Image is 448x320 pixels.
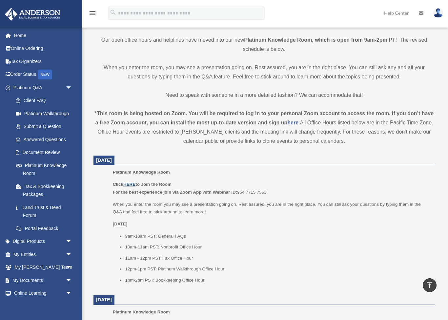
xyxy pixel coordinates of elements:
[5,81,82,94] a: Platinum Q&Aarrow_drop_down
[38,70,52,79] div: NEW
[93,109,435,146] div: All Office Hours listed below are in the Pacific Time Zone. Office Hour events are restricted to ...
[9,133,82,146] a: Answered Questions
[96,158,112,163] span: [DATE]
[66,261,79,274] span: arrow_drop_down
[125,254,430,262] li: 11am - 12pm PST: Tax Office Hour
[5,55,82,68] a: Tax Organizers
[110,9,117,16] i: search
[113,190,237,195] b: For the best experience join via Zoom App with Webinar ID:
[9,146,82,159] a: Document Review
[125,232,430,240] li: 9am-10am PST: General FAQs
[9,120,82,133] a: Submit a Question
[5,261,82,274] a: My [PERSON_NAME] Teamarrow_drop_down
[5,235,82,248] a: Digital Productsarrow_drop_down
[433,8,443,18] img: User Pic
[113,222,128,226] u: [DATE]
[66,248,79,261] span: arrow_drop_down
[423,278,437,292] a: vertical_align_top
[93,35,435,54] p: Our open office hours and helplines have moved into our new ! The revised schedule is below.
[93,63,435,81] p: When you enter the room, you may see a presentation going on. Rest assured, you are in the right ...
[9,201,82,222] a: Land Trust & Deed Forum
[89,11,96,17] a: menu
[123,182,135,187] a: HERE
[298,120,300,125] strong: .
[5,29,82,42] a: Home
[5,42,82,55] a: Online Ordering
[125,243,430,251] li: 10am-11am PST: Nonprofit Office Hour
[66,274,79,287] span: arrow_drop_down
[113,170,170,175] span: Platinum Knowledge Room
[9,94,82,107] a: Client FAQ
[113,309,170,314] span: Platinum Knowledge Room
[66,235,79,248] span: arrow_drop_down
[113,182,172,187] b: Click to Join the Room
[287,120,298,125] a: here
[5,287,82,300] a: Online Learningarrow_drop_down
[125,265,430,273] li: 12pm-1pm PST: Platinum Walkthrough Office Hour
[89,9,96,17] i: menu
[9,159,79,180] a: Platinum Knowledge Room
[244,37,395,43] strong: Platinum Knowledge Room, which is open from 9am-2pm PT
[93,91,435,100] p: Need to speak with someone in a more detailed fashion? We can accommodate that!
[125,276,430,284] li: 1pm-2pm PST: Bookkeeping Office Hour
[96,297,112,302] span: [DATE]
[9,180,82,201] a: Tax & Bookkeeping Packages
[113,181,430,196] p: 954 7715 7553
[66,81,79,95] span: arrow_drop_down
[9,222,82,235] a: Portal Feedback
[113,201,430,216] p: When you enter the room you may see a presentation going on. Rest assured, you are in the right p...
[95,111,434,125] strong: *This room is being hosted on Zoom. You will be required to log in to your personal Zoom account ...
[5,248,82,261] a: My Entitiesarrow_drop_down
[5,68,82,81] a: Order StatusNEW
[3,8,62,21] img: Anderson Advisors Platinum Portal
[9,107,82,120] a: Platinum Walkthrough
[426,281,434,289] i: vertical_align_top
[66,287,79,300] span: arrow_drop_down
[5,274,82,287] a: My Documentsarrow_drop_down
